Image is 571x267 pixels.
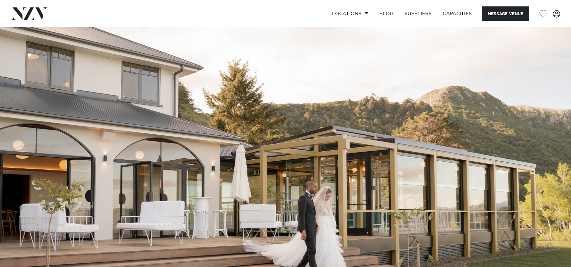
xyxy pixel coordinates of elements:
a: Locations [327,6,374,21]
img: nzv-logo.png [11,7,48,20]
a: BLOG [374,6,399,21]
button: Message Venue [482,6,529,21]
a: SUPPLIERS [399,6,437,21]
a: Capacities [437,6,478,21]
